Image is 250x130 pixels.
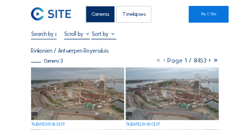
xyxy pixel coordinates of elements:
[126,123,160,126] div: Th [DATE] 07:50 CEST
[31,31,57,37] input: Search by date 󰅀
[168,57,207,64] span: Page 1 / 8453
[126,67,219,120] img: image_52840309
[31,67,124,120] img: image_52840455
[31,59,62,64] div: Camera 3
[31,48,108,54] div: Rinkoniën / Antwerpen Royerssluis
[31,7,71,21] img: C-SITE Logo
[31,123,65,126] div: Th [DATE] 07:55 CEST
[116,6,151,23] div: Timelapses
[31,6,48,23] a: C-SITE Logo
[86,6,115,23] div: Cameras
[189,6,229,23] a: My C-Site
